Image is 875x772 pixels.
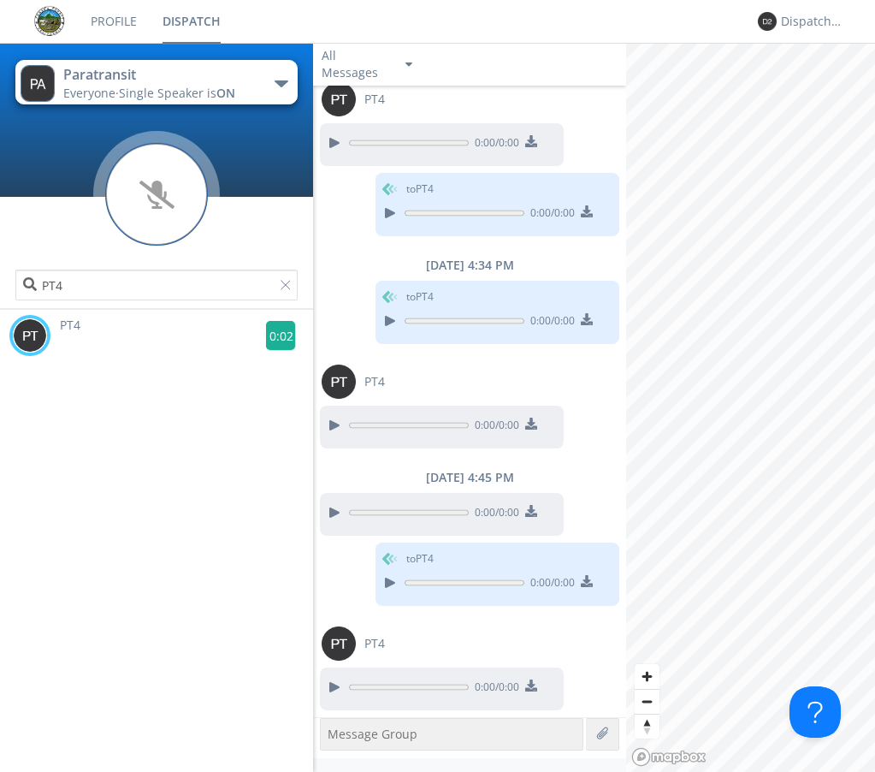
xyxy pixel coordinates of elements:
[21,65,55,102] img: 373638.png
[631,747,707,767] a: Mapbox logo
[119,85,235,101] span: Single Speaker is
[635,690,659,714] span: Zoom out
[581,575,593,587] img: download media button
[524,313,575,332] span: 0:00 / 0:00
[364,91,385,108] span: PT4
[63,85,256,102] div: Everyone ·
[635,689,659,714] button: Zoom out
[364,635,385,652] span: PT4
[781,13,845,30] div: Dispatcher 2
[63,65,256,85] div: Paratransit
[406,551,434,567] span: to PT4
[581,313,593,325] img: download media button
[406,181,434,197] span: to PT4
[635,714,659,739] button: Reset bearing to north
[364,373,385,390] span: PT4
[406,289,434,305] span: to PT4
[635,715,659,739] span: Reset bearing to north
[469,418,519,436] span: 0:00 / 0:00
[524,205,575,224] span: 0:00 / 0:00
[313,469,626,486] div: [DATE] 4:45 PM
[60,317,80,333] span: PT4
[581,205,593,217] img: download media button
[469,505,519,524] span: 0:00 / 0:00
[635,664,659,689] button: Zoom in
[15,270,297,300] input: Search users
[525,680,537,692] img: download media button
[313,257,626,274] div: [DATE] 4:34 PM
[34,6,65,37] img: eaff3883dddd41549c1c66aca941a5e6
[322,627,356,661] img: 373638.png
[469,135,519,154] span: 0:00 / 0:00
[322,47,390,81] div: All Messages
[789,686,841,738] iframe: Toggle Customer Support
[525,418,537,430] img: download media button
[758,12,777,31] img: 373638.png
[525,505,537,517] img: download media button
[525,135,537,147] img: download media button
[13,318,47,353] img: 373638.png
[322,82,356,116] img: 373638.png
[405,62,412,67] img: caret-down-sm.svg
[469,680,519,698] span: 0:00 / 0:00
[322,365,356,399] img: 373638.png
[15,60,297,104] button: ParatransitEveryone·Single Speaker isON
[524,575,575,594] span: 0:00 / 0:00
[216,85,235,101] span: ON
